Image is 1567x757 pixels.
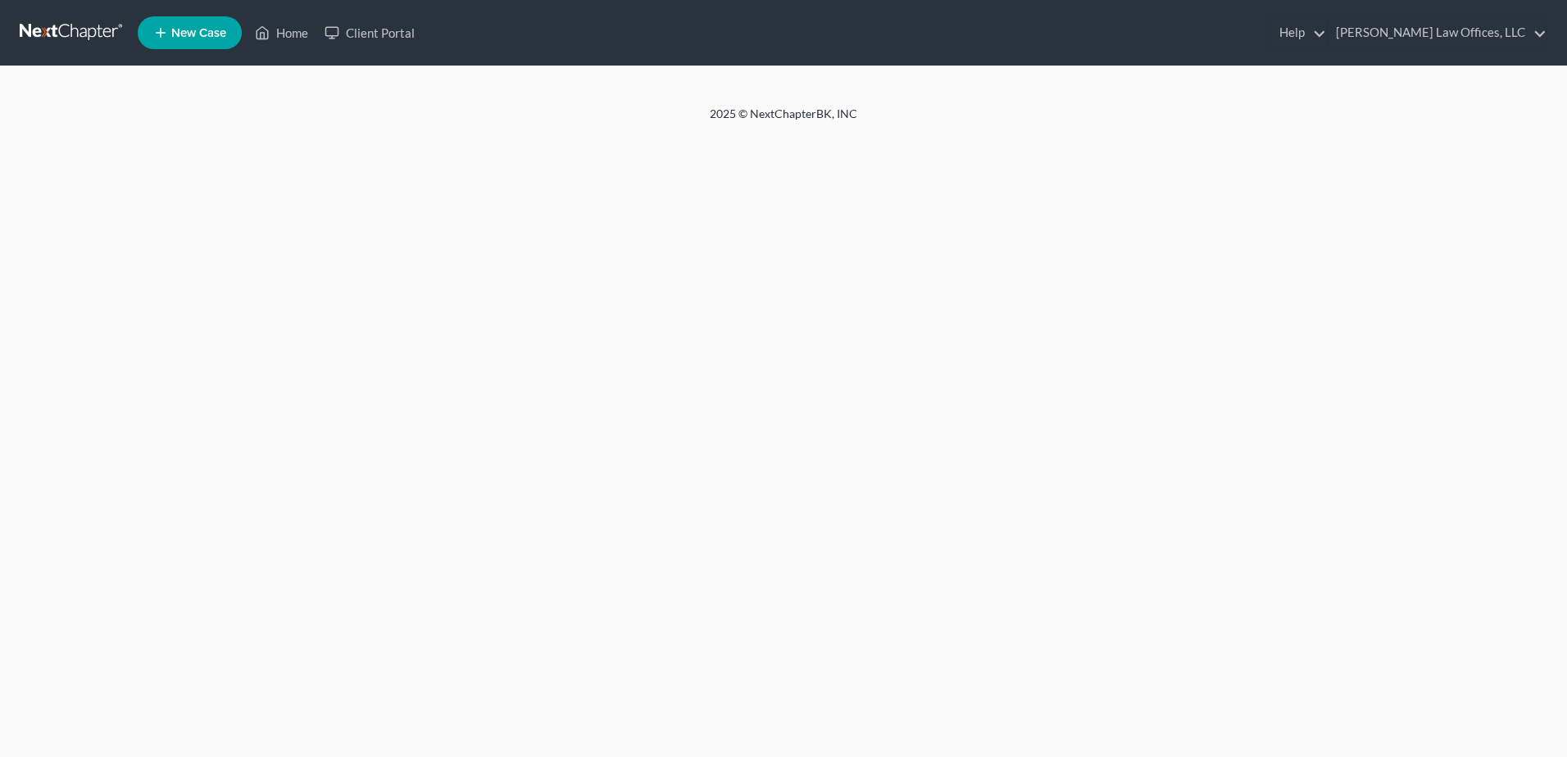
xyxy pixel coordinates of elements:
[316,18,423,48] a: Client Portal
[1271,18,1326,48] a: Help
[247,18,316,48] a: Home
[138,16,242,49] new-legal-case-button: New Case
[1328,18,1547,48] a: [PERSON_NAME] Law Offices, LLC
[316,106,1251,135] div: 2025 © NextChapterBK, INC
